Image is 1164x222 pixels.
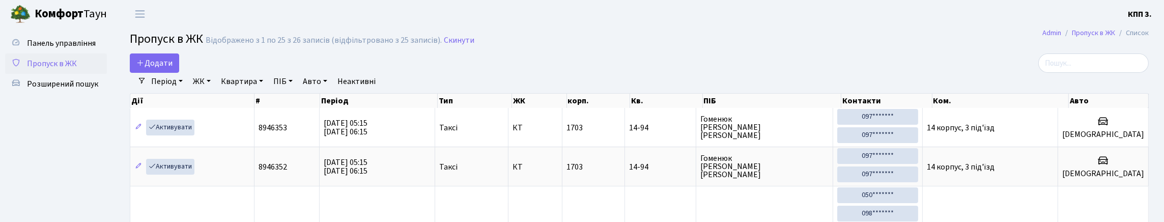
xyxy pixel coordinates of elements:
span: 8946352 [259,161,287,173]
span: [DATE] 05:15 [DATE] 06:15 [324,157,367,177]
span: Таксі [439,163,458,171]
a: ЖК [189,73,215,90]
span: 14-94 [629,163,692,171]
span: Гоменюк [PERSON_NAME] [PERSON_NAME] [700,115,829,140]
a: Додати [130,53,179,73]
a: Активувати [146,120,194,135]
th: Період [320,94,438,108]
a: Скинути [444,36,474,45]
a: Розширений пошук [5,74,107,94]
a: Квартира [217,73,267,90]
span: 14 корпус, 3 під'їзд [927,161,995,173]
a: Авто [299,73,331,90]
th: Тип [438,94,512,108]
span: Панель управління [27,38,96,49]
a: Активувати [146,159,194,175]
span: Гоменюк [PERSON_NAME] [PERSON_NAME] [700,154,829,179]
input: Пошук... [1038,53,1149,73]
a: ПІБ [269,73,297,90]
span: 8946353 [259,122,287,133]
th: Кв. [630,94,702,108]
span: КТ [513,163,558,171]
span: 1703 [566,122,583,133]
th: Контакти [841,94,932,108]
a: Admin [1042,27,1061,38]
a: Пропуск в ЖК [5,53,107,74]
a: Пропуск в ЖК [1072,27,1115,38]
th: корп. [567,94,631,108]
span: Додати [136,58,173,69]
span: Пропуск в ЖК [27,58,77,69]
span: [DATE] 05:15 [DATE] 06:15 [324,118,367,137]
img: logo.png [10,4,31,24]
li: Список [1115,27,1149,39]
a: Панель управління [5,33,107,53]
nav: breadcrumb [1027,22,1164,44]
span: Розширений пошук [27,78,98,90]
span: 14-94 [629,124,692,132]
span: Пропуск в ЖК [130,30,203,48]
a: Неактивні [333,73,380,90]
span: КТ [513,124,558,132]
button: Переключити навігацію [127,6,153,22]
div: Відображено з 1 по 25 з 26 записів (відфільтровано з 25 записів). [206,36,442,45]
a: КПП 3. [1128,8,1152,20]
span: 1703 [566,161,583,173]
span: 14 корпус, 3 під'їзд [927,122,995,133]
b: КПП 3. [1128,9,1152,20]
th: # [254,94,320,108]
th: Авто [1069,94,1149,108]
b: Комфорт [35,6,83,22]
h5: [DEMOGRAPHIC_DATA] [1062,169,1144,179]
span: Таксі [439,124,458,132]
th: Дії [130,94,254,108]
th: Ком. [932,94,1069,108]
th: ЖК [512,94,566,108]
span: Таун [35,6,107,23]
a: Період [147,73,187,90]
th: ПІБ [703,94,841,108]
h5: [DEMOGRAPHIC_DATA] [1062,130,1144,140]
